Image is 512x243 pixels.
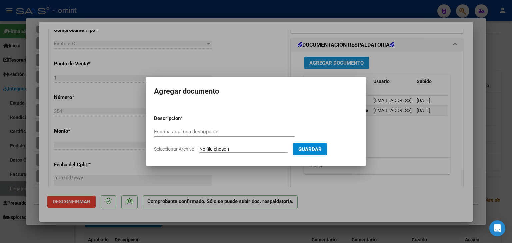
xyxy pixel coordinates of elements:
[154,146,194,152] span: Seleccionar Archivo
[293,143,327,155] button: Guardar
[298,146,322,152] span: Guardar
[154,85,358,98] h2: Agregar documento
[489,220,505,236] div: Open Intercom Messenger
[154,115,215,122] p: Descripcion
